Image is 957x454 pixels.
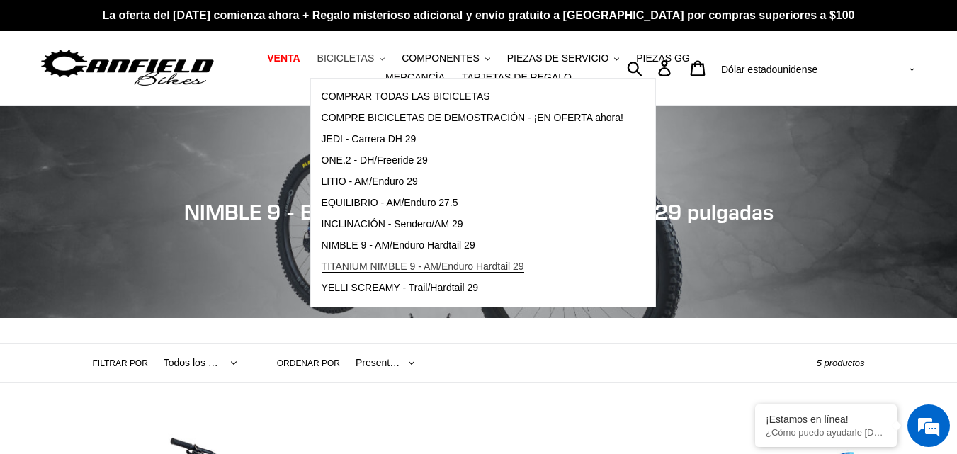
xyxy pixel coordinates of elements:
[310,49,392,68] button: BICICLETAS
[311,235,634,256] a: NIMBLE 9 - AM/Enduro Hardtail 29
[311,214,634,235] a: INCLINACIÓN - Sendero/AM 29
[385,72,445,83] font: MERCANCÍA
[766,427,899,438] font: ¿Cómo puedo ayudarle [DATE]?
[817,358,865,368] font: 5 productos
[311,193,634,214] a: EQUILIBRIO - AM/Enduro 27.5
[16,78,37,99] div: Navigation go back
[766,427,886,438] p: ¿Cómo puedo ayudarle hoy?
[93,358,148,368] font: Filtrar por
[766,414,886,425] div: ¡Estamos en línea!
[232,7,266,41] div: Minimize live chat window
[45,71,81,106] img: d_696896380_company_1647369064580_696896380
[402,52,480,64] font: COMPONENTES
[184,199,774,225] font: NIMBLE 9 - Bicicleta rígida [PERSON_NAME] de 29 pulgadas
[322,176,418,187] font: LITIO - AM/Enduro 29
[507,52,609,64] font: PIEZAS DE SERVICIO
[629,49,696,68] a: PIEZAS GG
[317,52,375,64] font: BICICLETAS
[322,197,458,208] font: EQUILIBRIO - AM/Enduro 27.5
[322,218,463,229] font: INCLINACIÓN - Sendero/AM 29
[311,108,634,129] a: COMPRE BICICLETAS DE DEMOSTRACIÓN - ¡EN OFERTA ahora!
[322,282,479,293] font: YELLI SCREAMY - Trail/Hardtail 29
[311,86,634,108] a: COMPRAR TODAS LAS BICICLETAS
[455,68,579,87] a: TARJETAS DE REGALO
[277,358,340,368] font: Ordenar por
[322,239,475,251] font: NIMBLE 9 - AM/Enduro Hardtail 29
[322,261,524,272] font: TITANIUM NIMBLE 9 - AM/Enduro Hardtail 29
[260,49,307,68] a: VENTA
[311,171,634,193] a: LITIO - AM/Enduro 29
[102,9,854,21] font: La oferta del [DATE] comienza ahora + Regalo misterioso adicional y envío gratuito a [GEOGRAPHIC_...
[311,129,634,150] a: JEDI - Carrera DH 29
[322,91,490,102] font: COMPRAR TODAS LAS BICICLETAS
[462,72,572,83] font: TARJETAS DE REGALO
[267,52,300,64] font: VENTA
[311,150,634,171] a: ONE.2 - DH/Freeride 29
[378,68,452,87] a: MERCANCÍA
[311,256,634,278] a: TITANIUM NIMBLE 9 - AM/Enduro Hardtail 29
[39,46,216,91] img: Bicicletas Canfield
[95,79,259,98] div: Chat with us now
[311,278,634,299] a: YELLI SCREAMY - Trail/Hardtail 29
[7,303,270,353] textarea: Type your message and hit 'Enter'
[322,154,428,166] font: ONE.2 - DH/Freeride 29
[766,414,849,425] font: ¡Estamos en línea!
[500,49,627,68] button: PIEZAS DE SERVICIO
[636,52,689,64] font: PIEZAS GG
[322,112,623,123] font: COMPRE BICICLETAS DE DEMOSTRACIÓN - ¡EN OFERTA ahora!
[395,49,497,68] button: COMPONENTES
[82,137,196,280] span: We're online!
[322,133,417,144] font: JEDI - Carrera DH 29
